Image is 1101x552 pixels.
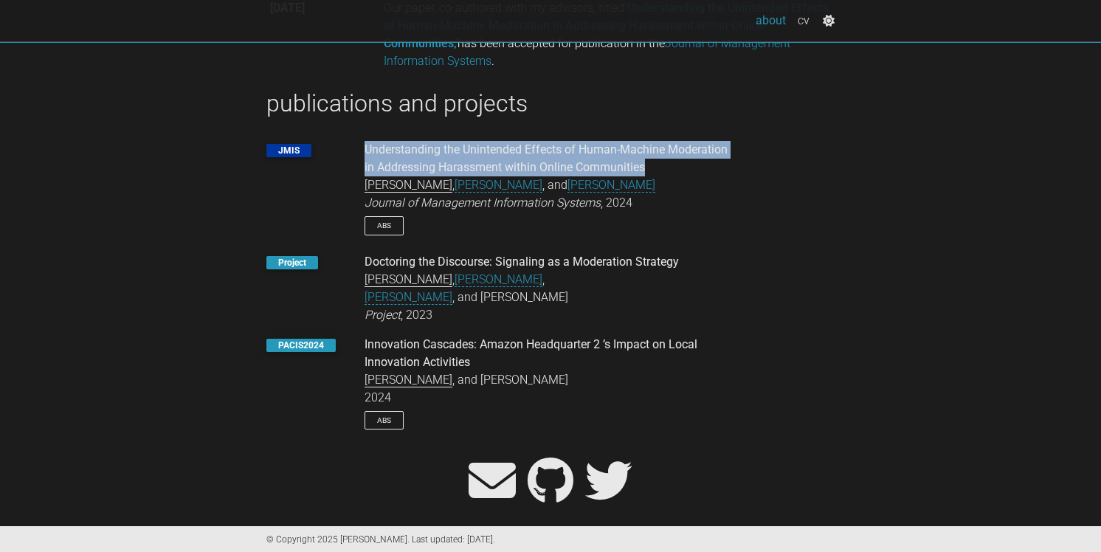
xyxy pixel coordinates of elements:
[469,455,516,510] a: email
[528,455,573,510] a: GitHub
[365,411,404,429] a: Abs
[567,178,655,193] a: [PERSON_NAME]
[365,216,404,235] a: Abs
[365,308,401,322] em: Project
[365,272,452,287] em: [PERSON_NAME]
[750,6,792,35] a: about
[365,178,452,193] em: [PERSON_NAME]
[278,145,300,156] a: JMIS
[365,389,736,407] div: 2024
[365,373,452,387] em: [PERSON_NAME]
[278,340,324,351] a: PACIS2024
[278,258,306,268] a: Project
[455,272,542,287] a: [PERSON_NAME]
[792,6,815,35] a: cv
[365,141,736,176] div: Understanding the Unintended Effects of Human-Machine Moderation in Addressing Harassment within ...
[365,306,736,324] div: , 2023
[365,196,601,210] em: Journal of Management Information Systems
[455,178,542,193] a: [PERSON_NAME]
[266,89,528,117] a: publications and projects
[585,455,632,510] a: Twitter
[365,371,736,389] div: , and [PERSON_NAME]
[365,194,736,212] div: , 2024
[365,253,736,271] div: Doctoring the Discourse: Signaling as a Moderation Strategy
[365,290,452,305] a: [PERSON_NAME]
[365,336,736,371] div: Innovation Cascades: Amazon Headquarter 2 ’s Impact on Local Innovation Activities
[255,526,846,552] div: © Copyright 2025 [PERSON_NAME]. Last updated: [DATE].
[365,271,736,306] div: , , , and [PERSON_NAME]
[365,176,736,194] div: , , and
